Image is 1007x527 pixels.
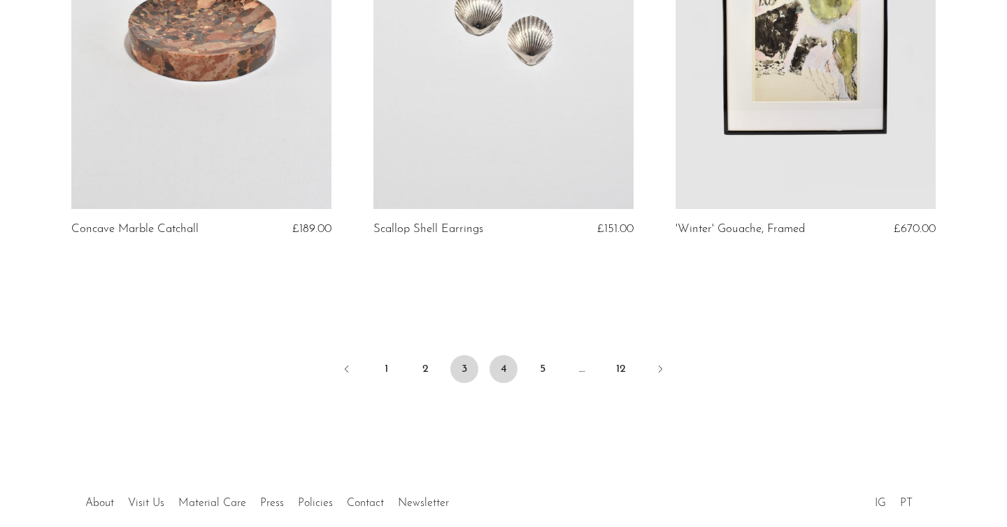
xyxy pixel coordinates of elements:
a: 4 [490,355,517,383]
a: PT [900,498,913,509]
a: 2 [411,355,439,383]
a: Concave Marble Catchall [71,223,199,236]
span: 3 [450,355,478,383]
a: IG [875,498,886,509]
a: 12 [607,355,635,383]
a: 'Winter' Gouache, Framed [676,223,805,236]
ul: Quick links [78,486,456,513]
span: £151.00 [597,223,634,235]
a: 5 [529,355,557,383]
a: Contact [347,498,384,509]
a: Visit Us [128,498,164,509]
a: Next [646,355,674,386]
ul: Social Medias [868,486,920,513]
a: About [85,498,114,509]
span: … [568,355,596,383]
a: 1 [372,355,400,383]
span: £189.00 [292,223,331,235]
span: £670.00 [894,223,936,235]
a: Policies [298,498,333,509]
a: Press [260,498,284,509]
a: Material Care [178,498,246,509]
a: Previous [333,355,361,386]
a: Scallop Shell Earrings [373,223,483,236]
